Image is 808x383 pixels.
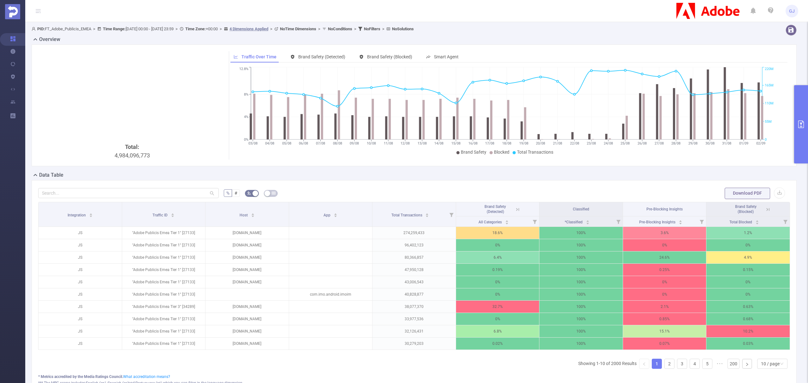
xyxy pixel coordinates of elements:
[282,141,291,145] tspan: 05/08
[539,288,623,300] p: 100%
[519,141,528,145] tspan: 19/08
[32,27,37,31] i: icon: user
[517,150,553,155] span: Total Transactions
[502,141,511,145] tspan: 18/08
[38,188,219,198] input: Search...
[706,239,790,251] p: 0%
[39,288,122,300] p: JS
[505,219,509,223] div: Sort
[316,27,322,31] span: >
[89,212,93,216] div: Sort
[174,27,180,31] span: >
[780,362,784,366] i: icon: down
[494,150,509,155] span: Blocked
[639,220,676,224] span: Pre-Blocking Insights
[251,212,255,216] div: Sort
[171,212,175,216] div: Sort
[372,251,456,263] p: 80,366,857
[434,54,459,59] span: Smart Agent
[205,313,289,325] p: [DOMAIN_NAME]
[706,313,790,325] p: 0.68%
[706,288,790,300] p: 0%
[722,141,731,145] tspan: 31/08
[646,207,683,211] span: Pre-Blocking Insights
[456,288,539,300] p: 0%
[39,338,122,350] p: JS
[539,227,623,239] p: 100%
[364,27,380,31] b: No Filters
[447,202,456,227] i: Filter menu
[765,120,772,124] tspan: 55M
[586,219,590,223] div: Sort
[456,239,539,251] p: 0%
[642,362,646,366] i: icon: left
[280,27,316,31] b: No Time Dimensions
[367,54,412,59] span: Brand Safety (Blocked)
[185,27,206,31] b: Time Zone:
[623,276,706,288] p: 0%
[679,220,682,221] i: icon: caret-up
[705,141,714,145] tspan: 30/08
[122,227,205,239] p: "Adobe Publicis Emea Tier 1" [27133]
[623,301,706,313] p: 2.1%
[539,264,623,276] p: 100%
[334,215,337,217] i: icon: caret-down
[316,141,325,145] tspan: 07/08
[690,359,699,368] a: 4
[505,220,508,221] i: icon: caret-up
[244,115,248,119] tspan: 4%
[456,338,539,350] p: 0.02%
[702,359,712,369] li: 5
[539,338,623,350] p: 100%
[677,359,687,369] li: 3
[789,5,795,17] span: GJ
[239,67,248,71] tspan: 12.8%
[39,239,122,251] p: JS
[328,27,352,31] b: No Conditions
[244,92,248,97] tspan: 8%
[205,338,289,350] p: [DOMAIN_NAME]
[623,325,706,337] p: 15.1%
[745,362,749,366] i: icon: right
[229,27,268,31] u: 4 Dimensions Applied
[697,216,706,227] i: Filter menu
[587,141,596,145] tspan: 23/08
[679,219,682,223] div: Sort
[32,27,414,31] span: FT_Adobe_Publicis_EMEA [DATE] 00:00 - [DATE] 23:59 +00:00
[485,141,494,145] tspan: 17/08
[241,54,276,59] span: Traffic Over Time
[573,207,589,211] span: Classified
[539,313,623,325] p: 100%
[478,220,503,224] span: All Categories
[333,141,342,145] tspan: 08/08
[265,141,274,145] tspan: 04/08
[122,313,205,325] p: "Adobe Publicis Emea Tier 1" [27133]
[39,36,60,43] h2: Overview
[623,288,706,300] p: 0%
[268,27,274,31] span: >
[251,212,254,214] i: icon: caret-up
[468,141,477,145] tspan: 16/08
[91,27,97,31] span: >
[725,188,770,199] button: Download PDF
[247,191,251,195] i: icon: bg-colors
[39,251,122,263] p: JS
[380,27,386,31] span: >
[248,141,257,145] tspan: 03/08
[456,276,539,288] p: 0%
[401,141,410,145] tspan: 12/08
[539,251,623,263] p: 100%
[103,27,126,31] b: Time Range:
[122,301,205,313] p: "Adobe Publicis Emea Tier 3" [34289]
[41,143,224,251] div: 4,984,096,773
[623,313,706,325] p: 0.85%
[623,227,706,239] p: 3.6%
[205,301,289,313] p: [DOMAIN_NAME]
[578,359,637,369] li: Showing 1-10 of 2000 Results
[372,325,456,337] p: 32,126,431
[425,212,429,214] i: icon: caret-up
[623,264,706,276] p: 0.25%
[205,251,289,263] p: [DOMAIN_NAME]
[372,301,456,313] p: 38,077,370
[122,264,205,276] p: "Adobe Publicis Emea Tier 1" [27133]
